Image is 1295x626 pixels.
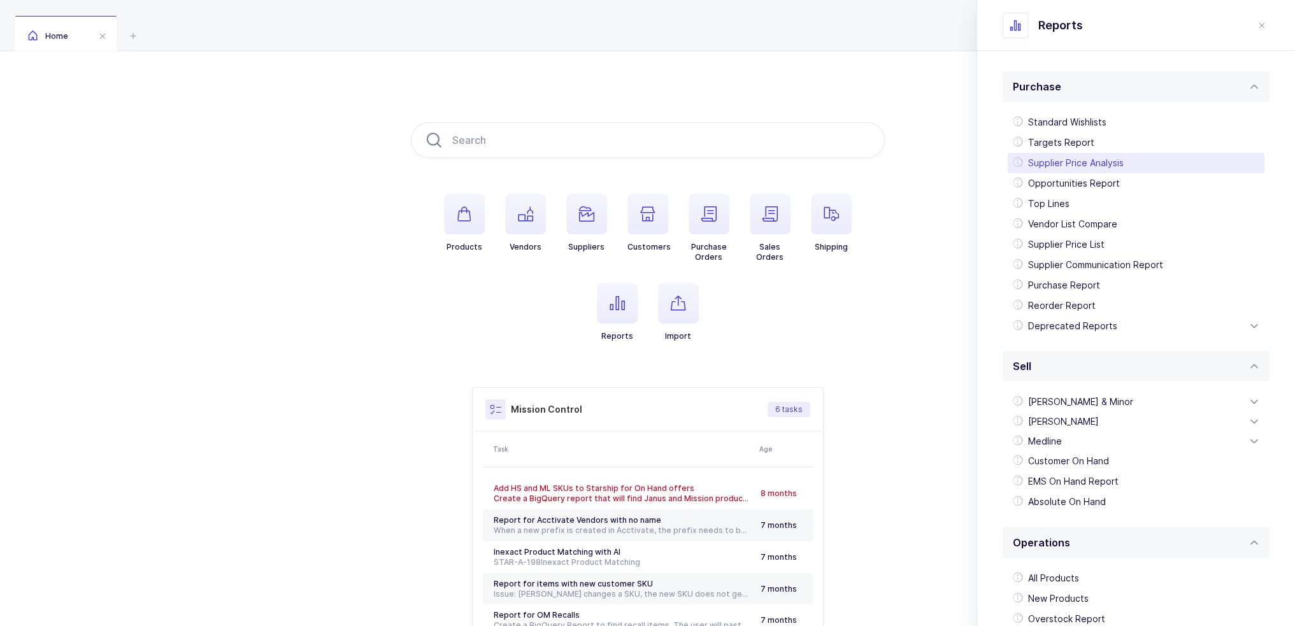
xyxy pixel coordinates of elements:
[1008,492,1264,512] div: Absolute On Hand
[1008,255,1264,275] div: Supplier Communication Report
[761,552,797,562] span: 7 months
[411,122,885,158] input: Search
[1008,471,1264,492] div: EMS On Hand Report
[1003,381,1270,522] div: Sell
[494,579,653,588] span: Report for items with new customer SKU
[1008,392,1264,412] div: [PERSON_NAME] & Minor
[494,610,580,620] span: Report for OM Recalls
[1008,275,1264,295] div: Purchase Report
[1008,431,1264,452] div: Medline
[1008,112,1264,132] div: Standard Wishlists
[761,520,797,530] span: 7 months
[1008,411,1264,432] div: [PERSON_NAME]
[811,194,852,252] button: Shipping
[1038,18,1083,33] span: Reports
[493,444,752,454] div: Task
[689,194,729,262] button: PurchaseOrders
[494,557,541,567] a: STAR-A-198
[1008,588,1264,609] div: New Products
[28,31,68,41] span: Home
[1008,568,1264,588] div: All Products
[494,494,750,504] div: Create a BigQuery report that will find Janus and Mission products that do not have a HS or ML SK...
[1008,316,1264,336] div: Deprecated Reports
[494,547,620,557] span: Inexact Product Matching with AI
[1008,153,1264,173] div: Supplier Price Analysis
[494,557,750,567] div: Inexact Product Matching
[494,525,750,536] div: When a new prefix is created in Acctivate, the prefix needs to be merged with an existing vendor ...
[759,444,809,454] div: Age
[566,194,607,252] button: Suppliers
[1008,194,1264,214] div: Top Lines
[494,515,661,525] span: Report for Acctivate Vendors with no name
[1254,18,1270,33] button: close drawer
[1003,102,1270,346] div: Purchase
[505,194,546,252] button: Vendors
[494,589,750,599] div: Issue: [PERSON_NAME] changes a SKU, the new SKU does not get matched to the Janus product as it's...
[658,283,699,341] button: Import
[1008,451,1264,471] div: Customer On Hand
[1008,234,1264,255] div: Supplier Price List
[444,194,485,252] button: Products
[1003,351,1270,381] div: Sell
[1008,295,1264,316] div: Reorder Report
[775,404,803,415] span: 6 tasks
[1003,71,1270,102] div: Purchase
[761,584,797,594] span: 7 months
[761,488,797,498] span: 8 months
[761,615,797,625] span: 7 months
[1008,214,1264,234] div: Vendor List Compare
[1003,527,1270,558] div: Operations
[1008,132,1264,153] div: Targets Report
[1008,173,1264,194] div: Opportunities Report
[627,194,671,252] button: Customers
[494,483,694,493] span: Add HS and ML SKUs to Starship for On Hand offers
[750,194,791,262] button: SalesOrders
[597,283,638,341] button: Reports
[511,403,582,416] h3: Mission Control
